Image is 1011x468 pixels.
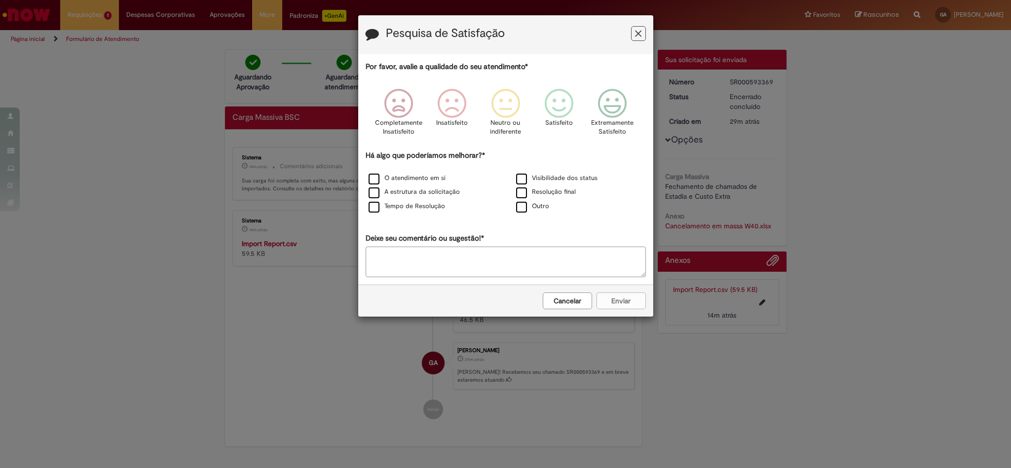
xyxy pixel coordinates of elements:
div: Satisfeito [534,81,584,149]
p: Neutro ou indiferente [487,118,523,137]
div: Neutro ou indiferente [480,81,530,149]
div: Completamente Insatisfeito [374,81,424,149]
p: Completamente Insatisfeito [375,118,422,137]
div: Insatisfeito [427,81,477,149]
div: Extremamente Satisfeito [587,81,637,149]
p: Extremamente Satisfeito [591,118,634,137]
label: Por favor, avalie a qualidade do seu atendimento* [366,62,528,72]
p: Insatisfeito [436,118,468,128]
label: Tempo de Resolução [369,202,445,211]
label: Visibilidade dos status [516,174,598,183]
label: O atendimento em si [369,174,446,183]
label: Resolução final [516,187,576,197]
label: Pesquisa de Satisfação [386,27,505,40]
button: Cancelar [543,292,592,309]
label: A estrutura da solicitação [369,187,460,197]
label: Deixe seu comentário ou sugestão!* [366,233,484,244]
label: Outro [516,202,549,211]
p: Satisfeito [545,118,573,128]
div: Há algo que poderíamos melhorar?* [366,150,646,214]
